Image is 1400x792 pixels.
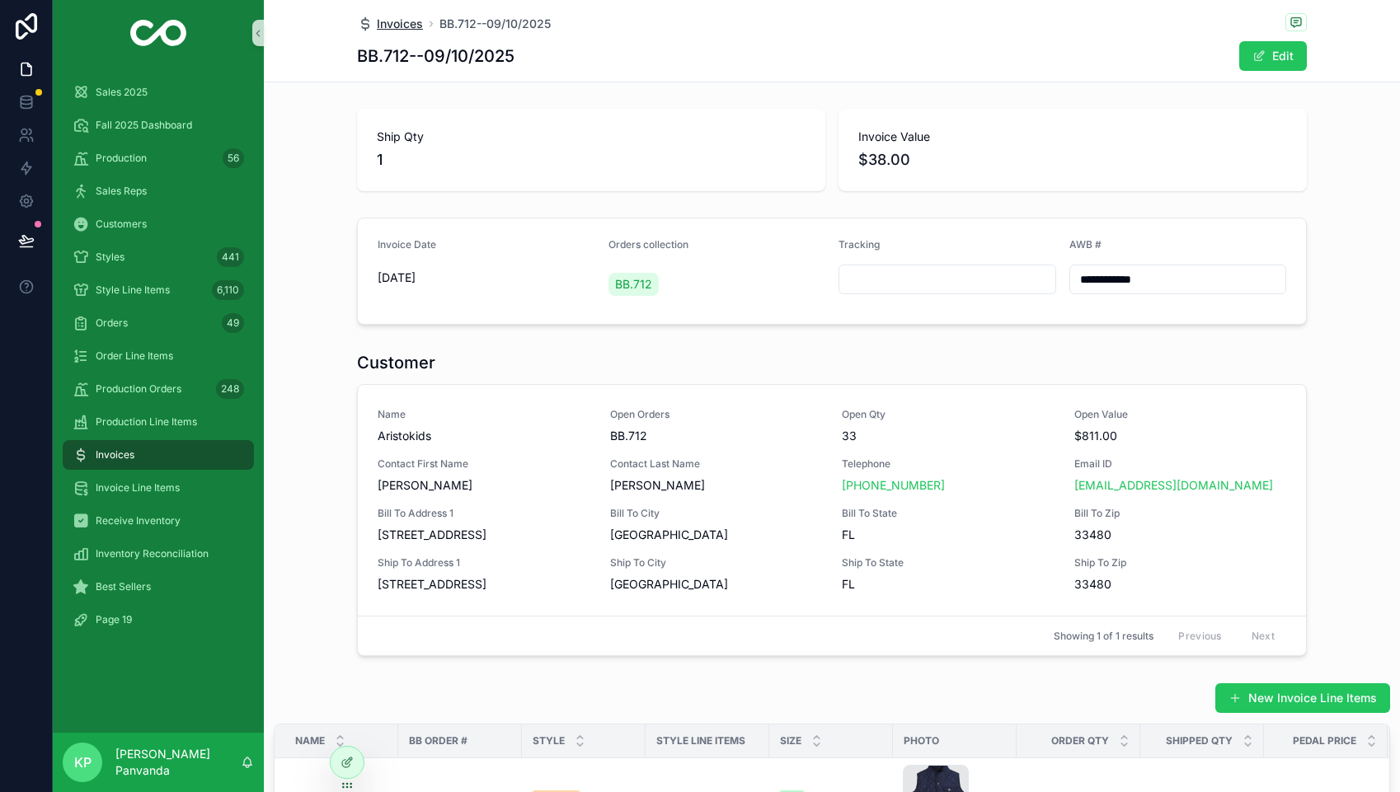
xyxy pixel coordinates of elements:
[115,746,241,779] p: [PERSON_NAME] Panvanda
[63,440,254,470] a: Invoices
[96,152,147,165] span: Production
[63,176,254,206] a: Sales Reps
[842,457,1055,471] span: Telephone
[858,148,1287,171] span: $38.00
[63,275,254,305] a: Style Line Items6,110
[96,218,147,231] span: Customers
[53,66,264,656] div: scrollable content
[378,408,590,421] span: Name
[842,477,945,494] a: [PHONE_NUMBER]
[96,481,180,494] span: Invoice Line Items
[1074,507,1287,520] span: Bill To Zip
[377,129,806,145] span: Ship Qty
[378,457,590,471] span: Contact First Name
[378,428,590,444] span: Aristokids
[610,507,823,520] span: Bill To City
[1051,734,1109,747] span: Order Qty
[1074,576,1287,593] span: 33480
[63,506,254,536] a: Receive Inventory
[63,143,254,173] a: Production56
[223,148,244,168] div: 56
[780,734,801,747] span: Size
[1074,527,1287,543] span: 33480
[74,752,92,772] span: KP
[1293,734,1356,747] span: Pedal Price
[96,185,147,198] span: Sales Reps
[1074,428,1287,444] span: $811.00
[1054,630,1153,643] span: Showing 1 of 1 results
[409,734,467,747] span: BB Order #
[96,349,173,363] span: Order Line Items
[608,238,688,251] span: Orders collection
[842,527,1055,543] span: FL
[1069,238,1102,251] span: AWB #
[357,45,514,68] h1: BB.712--09/10/2025
[615,276,652,293] span: BB.712
[63,110,254,140] a: Fall 2025 Dashboard
[378,238,436,251] span: Invoice Date
[377,16,423,32] span: Invoices
[96,448,134,462] span: Invoices
[217,247,244,267] div: 441
[1074,408,1287,421] span: Open Value
[357,351,435,374] h1: Customer
[358,385,1306,616] a: NameAristokidsOpen OrdersBB.712Open Qty33Open Value$811.00Contact First Name[PERSON_NAME]Contact ...
[96,547,209,560] span: Inventory Reconciliation
[96,284,170,297] span: Style Line Items
[610,527,823,543] span: [GEOGRAPHIC_DATA]
[96,415,197,429] span: Production Line Items
[378,269,595,286] span: [DATE]
[378,507,590,520] span: Bill To Address 1
[96,382,181,396] span: Production Orders
[63,605,254,635] a: Page 19
[222,313,244,333] div: 49
[96,119,192,132] span: Fall 2025 Dashboard
[656,734,745,747] span: Style Line Items
[1215,683,1390,713] button: New Invoice Line Items
[63,242,254,272] a: Styles441
[96,613,132,626] span: Page 19
[63,209,254,239] a: Customers
[378,576,590,593] span: [STREET_ADDRESS]
[1166,734,1233,747] span: Shipped Qty
[610,408,823,421] span: Open Orders
[610,477,823,494] span: [PERSON_NAME]
[96,316,128,330] span: Orders
[858,129,1287,145] span: Invoice Value
[842,556,1055,569] span: Ship To State
[96,251,124,264] span: Styles
[63,77,254,107] a: Sales 2025
[63,407,254,437] a: Production Line Items
[904,734,939,747] span: Photo
[610,576,823,593] span: [GEOGRAPHIC_DATA]
[63,308,254,338] a: Orders49
[96,86,148,99] span: Sales 2025
[63,473,254,503] a: Invoice Line Items
[842,408,1055,421] span: Open Qty
[212,280,244,300] div: 6,110
[1074,457,1287,471] span: Email ID
[357,16,423,32] a: Invoices
[216,379,244,399] div: 248
[63,572,254,602] a: Best Sellers
[63,374,254,404] a: Production Orders248
[608,273,659,296] a: BB.712
[439,16,551,32] span: BB.712--09/10/2025
[378,477,590,494] span: [PERSON_NAME]
[295,734,325,747] span: Name
[533,734,565,747] span: Style
[378,527,590,543] span: [STREET_ADDRESS]
[377,148,806,171] span: 1
[378,556,590,569] span: Ship To Address 1
[1239,41,1307,71] button: Edit
[63,341,254,371] a: Order Line Items
[610,457,823,471] span: Contact Last Name
[842,428,1055,444] span: 33
[842,576,1055,593] span: FL
[610,428,823,444] span: BB.712
[130,20,187,46] img: App logo
[1074,556,1287,569] span: Ship To Zip
[96,514,181,527] span: Receive Inventory
[96,580,151,593] span: Best Sellers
